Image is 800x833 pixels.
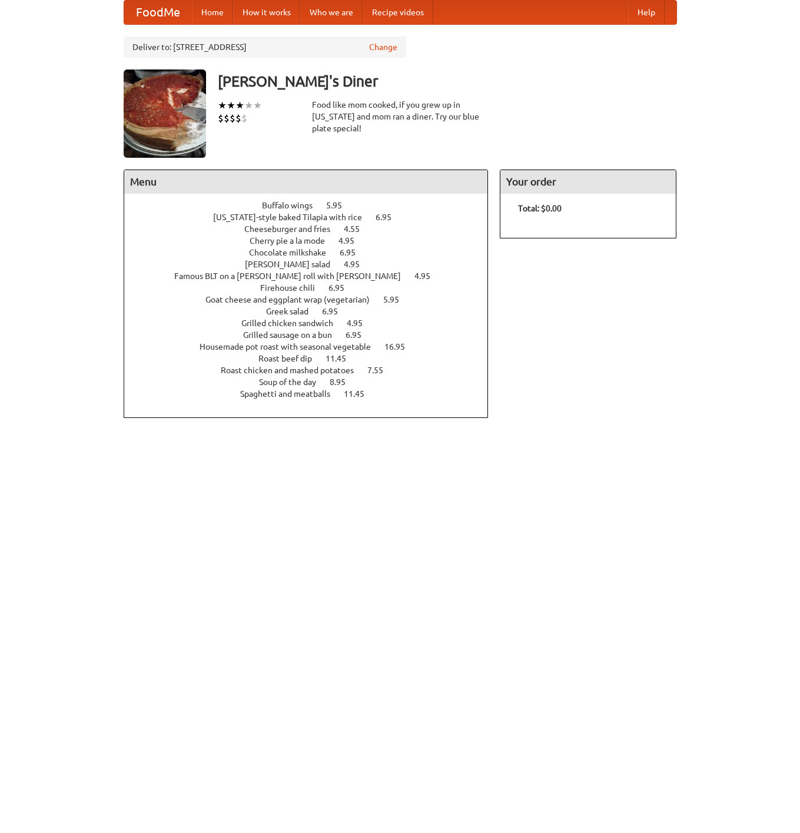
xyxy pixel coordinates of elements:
[249,248,338,257] span: Chocolate milkshake
[259,377,367,387] a: Soup of the day 8.95
[221,366,366,375] span: Roast chicken and mashed potatoes
[253,99,262,112] li: ★
[259,377,328,387] span: Soup of the day
[518,204,562,213] b: Total: $0.00
[245,260,342,269] span: [PERSON_NAME] salad
[344,224,371,234] span: 4.55
[200,342,383,351] span: Housemade pot roast with seasonal vegetable
[243,330,344,340] span: Grilled sausage on a bun
[312,99,489,134] div: Food like mom cooked, if you grew up in [US_STATE] and mom ran a diner. Try our blue plate special!
[240,389,386,399] a: Spaghetti and meatballs 11.45
[249,248,377,257] a: Chocolate milkshake 6.95
[258,354,324,363] span: Roast beef dip
[224,112,230,125] li: $
[346,330,373,340] span: 6.95
[205,295,381,304] span: Goat cheese and eggplant wrap (vegetarian)
[241,318,384,328] a: Grilled chicken sandwich 4.95
[205,295,421,304] a: Goat cheese and eggplant wrap (vegetarian) 5.95
[218,99,227,112] li: ★
[344,260,371,269] span: 4.95
[376,213,403,222] span: 6.95
[262,201,364,210] a: Buffalo wings 5.95
[258,354,368,363] a: Roast beef dip 11.45
[369,41,397,53] a: Change
[218,112,224,125] li: $
[124,1,192,24] a: FoodMe
[230,112,235,125] li: $
[262,201,324,210] span: Buffalo wings
[384,342,417,351] span: 16.95
[347,318,374,328] span: 4.95
[244,224,381,234] a: Cheeseburger and fries 4.55
[244,224,342,234] span: Cheeseburger and fries
[250,236,376,245] a: Cherry pie a la mode 4.95
[326,201,354,210] span: 5.95
[338,236,366,245] span: 4.95
[124,170,488,194] h4: Menu
[174,271,452,281] a: Famous BLT on a [PERSON_NAME] roll with [PERSON_NAME] 4.95
[250,236,337,245] span: Cherry pie a la mode
[322,307,350,316] span: 6.95
[227,99,235,112] li: ★
[245,260,381,269] a: [PERSON_NAME] salad 4.95
[233,1,300,24] a: How it works
[326,354,358,363] span: 11.45
[266,307,320,316] span: Greek salad
[383,295,411,304] span: 5.95
[192,1,233,24] a: Home
[218,69,677,93] h3: [PERSON_NAME]'s Diner
[367,366,395,375] span: 7.55
[241,112,247,125] li: $
[174,271,413,281] span: Famous BLT on a [PERSON_NAME] roll with [PERSON_NAME]
[300,1,363,24] a: Who we are
[500,170,676,194] h4: Your order
[221,366,405,375] a: Roast chicken and mashed potatoes 7.55
[340,248,367,257] span: 6.95
[328,283,356,293] span: 6.95
[243,330,383,340] a: Grilled sausage on a bun 6.95
[124,36,406,58] div: Deliver to: [STREET_ADDRESS]
[330,377,357,387] span: 8.95
[260,283,327,293] span: Firehouse chili
[241,318,345,328] span: Grilled chicken sandwich
[213,213,413,222] a: [US_STATE]-style baked Tilapia with rice 6.95
[260,283,366,293] a: Firehouse chili 6.95
[240,389,342,399] span: Spaghetti and meatballs
[628,1,665,24] a: Help
[235,99,244,112] li: ★
[244,99,253,112] li: ★
[363,1,433,24] a: Recipe videos
[414,271,442,281] span: 4.95
[266,307,360,316] a: Greek salad 6.95
[213,213,374,222] span: [US_STATE]-style baked Tilapia with rice
[124,69,206,158] img: angular.jpg
[200,342,427,351] a: Housemade pot roast with seasonal vegetable 16.95
[344,389,376,399] span: 11.45
[235,112,241,125] li: $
